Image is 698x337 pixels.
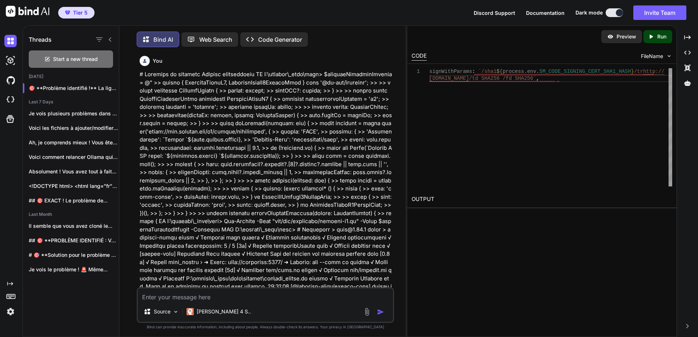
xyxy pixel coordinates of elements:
[29,266,119,273] p: Je vois le problème ! 🚨 Même...
[643,69,665,74] span: http://
[4,74,17,86] img: githubDark
[478,69,496,74] span: `/sha1
[412,52,427,61] div: CODE
[29,139,119,146] p: Ah, je comprends mieux ! Vous êtes...
[429,75,469,81] span: [DOMAIN_NAME]
[575,9,603,16] span: Dark mode
[29,110,119,117] p: Je vois plusieurs problèmes dans vos logs....
[536,69,539,74] span: .
[4,305,17,318] img: settings
[29,85,119,92] p: 🎯 **Problème identifié !** La ligne 78 ...
[502,69,524,74] span: process
[474,9,515,17] button: Discord Support
[29,222,119,230] p: Il semble que vous avez cloné le...
[634,69,643,74] span: /tr
[4,54,17,67] img: darkAi-studio
[524,69,527,74] span: .
[154,308,171,315] p: Source
[657,33,666,40] p: Run
[633,5,686,20] button: Invite Team
[53,56,98,63] span: Start a new thread
[23,74,119,79] h2: [DATE]
[153,35,173,44] p: Bind AI
[23,211,119,217] h2: Last Month
[539,69,631,74] span: SM_CODE_SIGNING_CERT_SHA1_HASH
[472,69,475,74] span: :
[617,33,636,40] p: Preview
[58,7,95,19] button: premiumTier 5
[4,35,17,47] img: darkChat
[29,197,119,204] p: ## 🎯 EXACT ! Le problème de...
[631,69,634,74] span: }
[641,53,663,60] span: FileName
[153,57,163,65] h6: You
[429,69,472,74] span: signWithParams
[29,124,119,132] p: Voici les fichiers à ajouter/modifier pour corriger...
[526,9,565,17] button: Documentation
[29,35,52,44] h1: Threads
[197,308,251,315] p: [PERSON_NAME] 4 S..
[363,308,371,316] img: attachment
[258,35,302,44] p: Code Generator
[500,69,502,74] span: {
[199,35,232,44] p: Web Search
[29,182,119,190] p: <!DOCTYPE html> <html lang="fr"> <head> <meta charset="UTF-8">...
[23,99,119,105] h2: Last 7 Days
[497,69,500,74] span: $
[29,237,119,244] p: ## 🎯 **PROBLÈME IDENTIFIÉ : VALIDATION DE...
[65,11,70,15] img: premium
[6,6,49,17] img: Bind AI
[527,69,536,74] span: env
[29,168,119,175] p: Absolument ! Vous avez tout à fait...
[173,309,179,315] img: Pick Models
[73,9,88,16] span: Tier 5
[377,308,384,316] img: icon
[474,10,515,16] span: Discord Support
[536,75,539,81] span: ,
[29,251,119,259] p: # 🎯 **Solution pour le problème d'encodage...
[186,308,194,315] img: Claude 4 Sonnet
[526,10,565,16] span: Documentation
[407,191,677,208] h2: OUTPUT
[4,94,17,106] img: cloudideIcon
[607,33,614,40] img: preview
[469,75,536,81] span: /td SHA256 /fd SHA256`
[666,53,672,59] img: chevron down
[412,68,420,75] div: 1
[29,153,119,161] p: Voici comment relancer Ollama qui a une...
[137,324,394,330] p: Bind can provide inaccurate information, including about people. Always double-check its answers....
